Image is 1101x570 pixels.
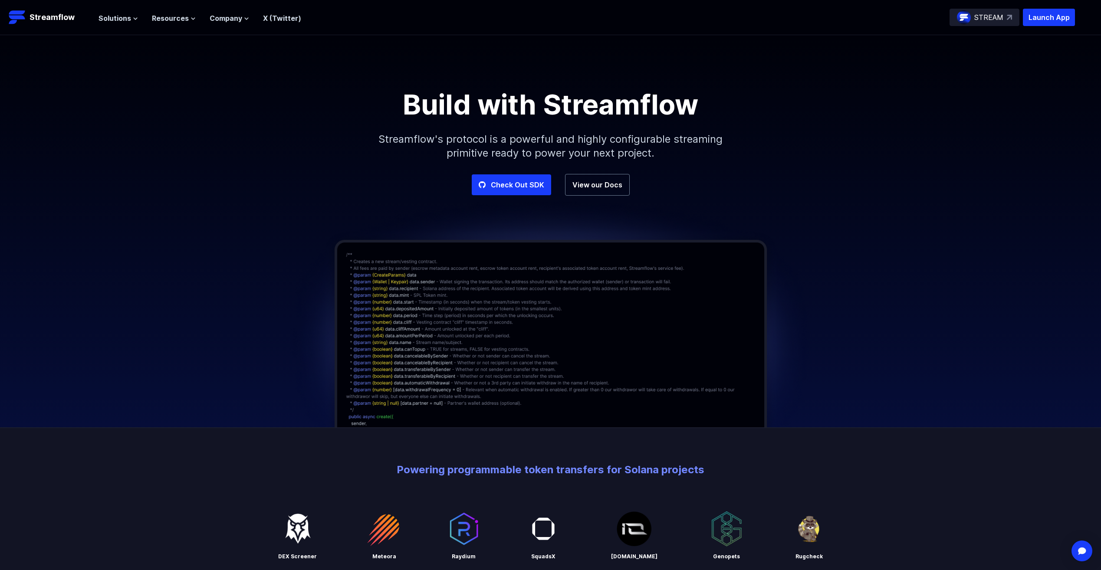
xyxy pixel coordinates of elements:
h3: Genopets [713,553,740,560]
h1: Build with Streamflow [355,91,746,118]
a: View our Docs [565,174,630,196]
h3: Rugcheck [795,553,823,560]
img: Streamflow Logo [9,9,26,26]
h3: [DOMAIN_NAME] [611,553,657,560]
h3: SquadsX [531,553,555,560]
img: Hero Image [285,196,817,490]
img: top-right-arrow.svg [1007,15,1012,20]
img: Io.net [617,511,652,546]
img: streamflow-logo-circle.png [957,10,971,24]
h3: DEX Screener [278,553,317,560]
img: Genopets [711,511,742,546]
img: DEX Screener [280,511,314,546]
img: Rugcheck [792,511,827,546]
h2: Powering programmable token transfers for Solana projects [7,463,1094,477]
button: Launch App [1023,9,1075,26]
a: STREAM [950,9,1019,26]
span: Resources [152,13,189,23]
h3: Raydium [452,553,476,560]
p: Streamflow's protocol is a powerful and highly configurable streaming primitive ready to power yo... [364,118,737,174]
span: Company [210,13,242,23]
div: Open Intercom Messenger [1071,541,1092,561]
img: Meteora [367,511,402,546]
p: Streamflow [30,11,75,23]
button: Resources [152,13,196,23]
p: STREAM [974,12,1003,23]
h3: Meteora [372,553,396,560]
button: Company [210,13,249,23]
img: SquadsX [526,511,561,546]
a: X (Twitter) [263,14,301,23]
span: Solutions [99,13,131,23]
img: Raydium [446,511,481,546]
a: Streamflow [9,9,90,26]
button: Solutions [99,13,138,23]
a: Check Out SDK [472,174,551,195]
